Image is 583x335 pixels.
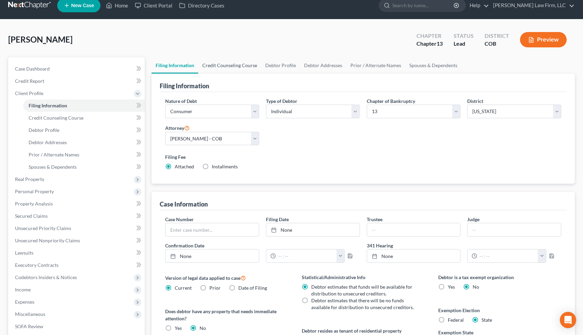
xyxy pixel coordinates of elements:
[165,153,561,161] label: Filing Fee
[29,139,67,145] span: Debtor Addresses
[10,247,145,259] a: Lawsuits
[454,32,474,40] div: Status
[198,57,261,74] a: Credit Counseling Course
[485,32,509,40] div: District
[454,40,474,48] div: Lead
[15,176,44,182] span: Real Property
[23,149,145,161] a: Prior / Alternate Names
[152,57,198,74] a: Filing Information
[346,57,405,74] a: Prior / Alternate Names
[438,307,561,314] label: Exemption Election
[10,234,145,247] a: Unsecured Nonpriority Claims
[416,40,443,48] div: Chapter
[29,152,79,157] span: Prior / Alternate Names
[23,100,145,112] a: Filing Information
[15,90,43,96] span: Client Profile
[175,325,182,331] span: Yes
[165,216,194,223] label: Case Number
[448,317,464,323] span: Federal
[238,285,267,291] span: Date of Filing
[10,210,145,222] a: Secured Claims
[302,274,425,281] label: Statistical/Administrative Info
[71,3,94,8] span: New Case
[162,242,363,249] label: Confirmation Date
[175,164,194,169] span: Attached
[15,250,33,256] span: Lawsuits
[10,259,145,271] a: Executory Contracts
[23,124,145,136] a: Debtor Profile
[266,97,297,105] label: Type of Debtor
[10,75,145,87] a: Credit Report
[363,242,565,249] label: 341 Hearing
[165,124,190,132] label: Attorney
[29,164,77,170] span: Spouses & Dependents
[367,216,382,223] label: Trustee
[15,287,31,292] span: Income
[367,223,460,236] input: --
[416,32,443,40] div: Chapter
[482,317,492,323] span: State
[266,223,360,236] a: None
[29,115,83,121] span: Credit Counseling Course
[367,249,460,262] a: None
[311,298,414,310] span: Debtor estimates that there will be no funds available for distribution to unsecured creditors.
[520,32,567,47] button: Preview
[276,249,337,262] input: -- : --
[15,213,48,219] span: Secured Claims
[468,223,561,236] input: --
[15,323,43,329] span: SOFA Review
[200,325,206,331] span: No
[160,82,209,90] div: Filing Information
[15,78,44,84] span: Credit Report
[300,57,346,74] a: Debtor Addresses
[560,312,576,328] div: Open Intercom Messenger
[23,161,145,173] a: Spouses & Dependents
[15,299,34,305] span: Expenses
[29,103,67,108] span: Filing Information
[209,285,221,291] span: Prior
[437,40,443,47] span: 13
[448,284,455,290] span: Yes
[15,238,80,243] span: Unsecured Nonpriority Claims
[165,274,288,282] label: Version of legal data applied to case
[15,66,50,72] span: Case Dashboard
[165,308,288,322] label: Does debtor have any property that needs immediate attention?
[473,284,479,290] span: No
[302,327,425,334] label: Debtor resides as tenant of residential property
[438,274,561,281] label: Debtor is a tax exempt organization
[266,216,289,223] label: Filing Date
[8,34,73,44] span: [PERSON_NAME]
[10,198,145,210] a: Property Analysis
[15,274,77,280] span: Codebtors Insiders & Notices
[261,57,300,74] a: Debtor Profile
[175,285,192,291] span: Current
[15,201,53,207] span: Property Analysis
[15,188,54,194] span: Personal Property
[10,320,145,333] a: SOFA Review
[15,311,45,317] span: Miscellaneous
[405,57,461,74] a: Spouses & Dependents
[166,223,259,236] input: Enter case number...
[212,164,238,169] span: Installments
[485,40,509,48] div: COB
[467,216,479,223] label: Judge
[23,112,145,124] a: Credit Counseling Course
[15,225,71,231] span: Unsecured Priority Claims
[10,63,145,75] a: Case Dashboard
[165,97,197,105] label: Nature of Debt
[10,222,145,234] a: Unsecured Priority Claims
[311,284,412,296] span: Debtor estimates that funds will be available for distribution to unsecured creditors.
[467,97,483,105] label: District
[23,136,145,149] a: Debtor Addresses
[367,97,415,105] label: Chapter of Bankruptcy
[166,249,259,262] a: None
[160,200,208,208] div: Case Information
[15,262,59,268] span: Executory Contracts
[477,249,538,262] input: -- : --
[29,127,59,133] span: Debtor Profile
